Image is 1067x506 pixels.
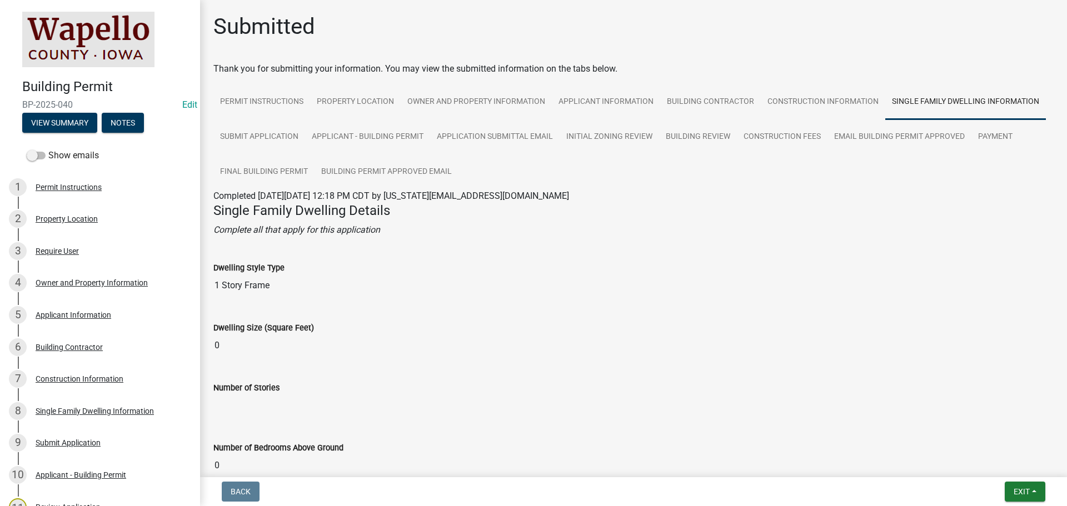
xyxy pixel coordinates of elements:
span: Completed [DATE][DATE] 12:18 PM CDT by [US_STATE][EMAIL_ADDRESS][DOMAIN_NAME] [213,191,569,201]
a: Applicant Information [552,84,660,120]
div: 7 [9,370,27,388]
a: Final Building Permit [213,154,315,190]
div: Submit Application [36,439,101,447]
div: Applicant Information [36,311,111,319]
div: Thank you for submitting your information. You may view the submitted information on the tabs below. [213,62,1054,76]
i: Complete all that apply for this application [213,224,380,235]
h4: Building Permit [22,79,191,95]
a: Building Review [659,119,737,155]
h1: Submitted [213,13,315,40]
a: Property Location [310,84,401,120]
div: Applicant - Building Permit [36,471,126,479]
a: Application Submittal Email [430,119,560,155]
a: Payment [971,119,1019,155]
a: Owner and Property Information [401,84,552,120]
button: Back [222,482,260,502]
label: Dwelling Size (Square Feet) [213,324,314,332]
a: Construction Fees [737,119,827,155]
div: 6 [9,338,27,356]
div: Require User [36,247,79,255]
a: Building Permit Approved Email [315,154,458,190]
div: Property Location [36,215,98,223]
label: Number of Bedrooms Above Ground [213,444,343,452]
a: Permit Instructions [213,84,310,120]
div: Single Family Dwelling Information [36,407,154,415]
div: 9 [9,434,27,452]
div: 3 [9,242,27,260]
span: BP-2025-040 [22,99,178,110]
div: 10 [9,466,27,484]
label: Dwelling Style Type [213,264,285,272]
wm-modal-confirm: Edit Application Number [182,99,197,110]
h4: Single Family Dwelling Details [213,203,1054,219]
a: Edit [182,99,197,110]
a: Email Building Permit Approved [827,119,971,155]
wm-modal-confirm: Notes [102,119,144,128]
button: Notes [102,113,144,133]
a: Building Contractor [660,84,761,120]
a: Initial Zoning Review [560,119,659,155]
wm-modal-confirm: Summary [22,119,97,128]
div: Permit Instructions [36,183,102,191]
a: Construction Information [761,84,885,120]
div: 4 [9,274,27,292]
button: View Summary [22,113,97,133]
a: Single Family Dwelling Information [885,84,1046,120]
label: Show emails [27,149,99,162]
a: Submit Application [213,119,305,155]
div: Building Contractor [36,343,103,351]
div: 2 [9,210,27,228]
a: Applicant - Building Permit [305,119,430,155]
label: Number of Stories [213,384,280,392]
div: 5 [9,306,27,324]
div: Owner and Property Information [36,279,148,287]
div: Construction Information [36,375,123,383]
div: 8 [9,402,27,420]
img: Wapello County, Iowa [22,12,154,67]
span: Exit [1014,487,1030,496]
span: Back [231,487,251,496]
button: Exit [1005,482,1045,502]
div: 1 [9,178,27,196]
